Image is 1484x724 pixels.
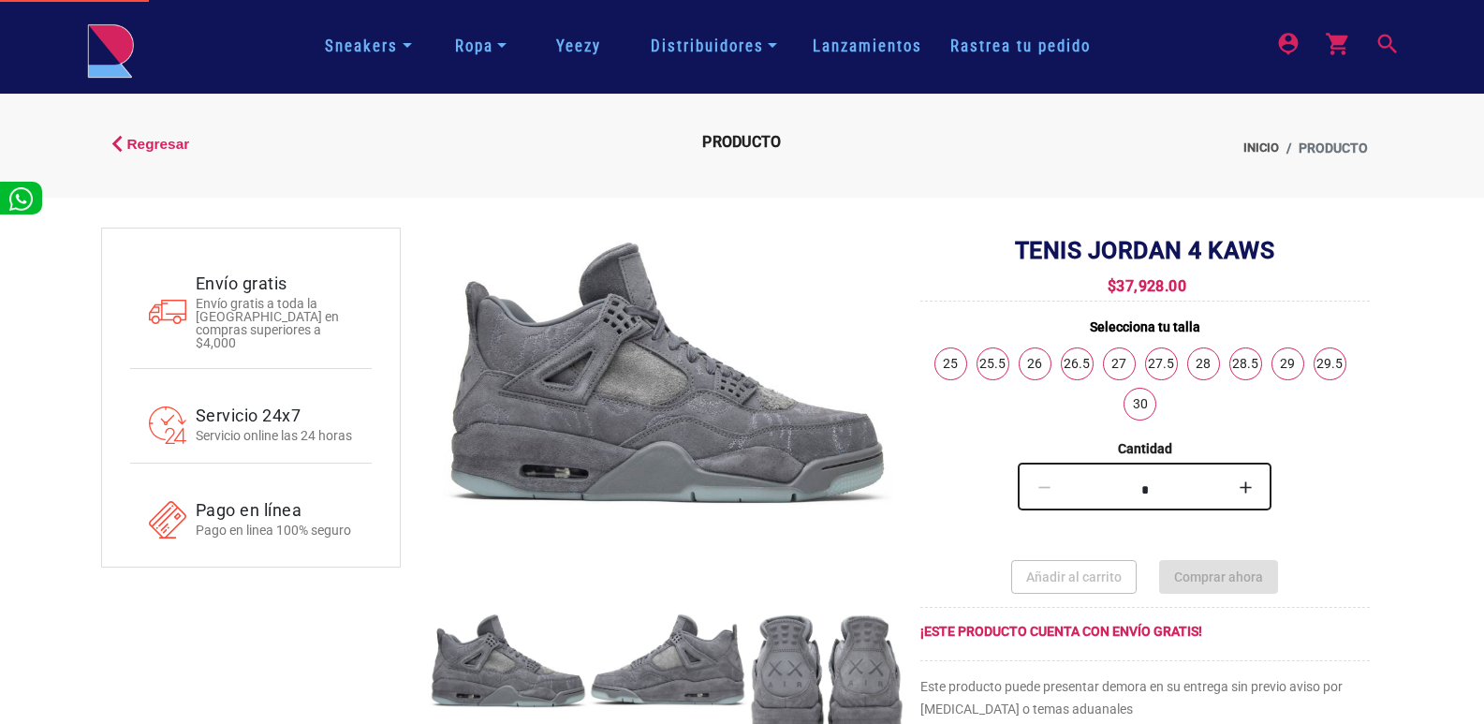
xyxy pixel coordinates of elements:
img: Producto del menú [429,613,588,709]
span: Regresar [127,133,190,155]
p: Envío gratis a toda la [GEOGRAPHIC_DATA] en compras superiores a $4,000 [196,297,353,349]
a: logo [87,23,134,70]
a: Sneakers [317,30,419,63]
h2: PRODUCTO [537,135,947,150]
h6: Este producto puede presentar demora en su entrega sin previo aviso por [MEDICAL_DATA] o temas ad... [920,675,1370,720]
a: Inicio [1243,139,1279,158]
img: 9NCQHVoiZOiZv0ohxNxOvRxVn68dEaaYiUfYmgWb.jpeg [443,237,892,510]
h4: Servicio 24x7 [196,407,353,424]
a: Rastrea tu pedido [936,35,1105,58]
a: Yeezy [542,35,615,58]
h4: Pago en línea [196,502,353,519]
nav: breadcrumb [978,127,1384,170]
a: Distribuidores [643,30,785,63]
img: Producto del menú [588,613,747,707]
mat-icon: shopping_cart [1325,31,1347,53]
p: Pago en linea 100% seguro [196,524,353,537]
img: logo [87,23,134,79]
div: ¡ESTE PRODUCTO CUENTA CON ENVÍO GRATIS! [920,622,1370,642]
mat-icon: person_pin [1275,31,1298,53]
mat-icon: search [1374,31,1397,53]
img: whatsappwhite.png [9,187,33,211]
a: Lanzamientos [799,35,936,58]
mat-icon: keyboard_arrow_left [101,127,124,150]
li: PRODUCTO [1279,139,1368,158]
h4: Envío gratis [196,275,353,292]
a: Ropa [448,30,514,63]
p: Servicio online las 24 horas [196,429,353,442]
